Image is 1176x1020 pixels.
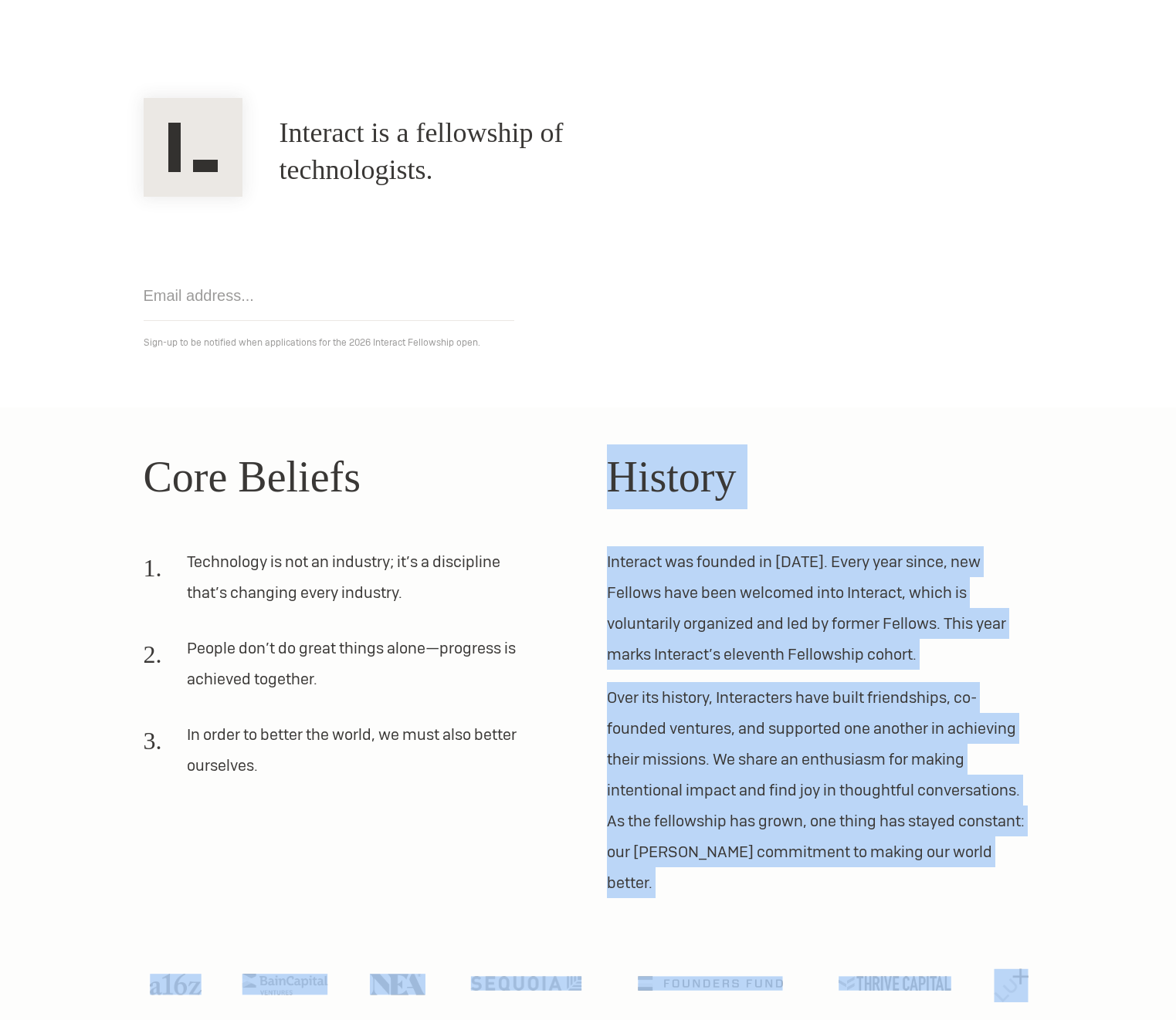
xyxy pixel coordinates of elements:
img: Founders Fund logo [638,976,782,991]
li: People don’t do great things alone—progress is achieved together. [144,633,533,707]
h2: Core Beliefs [144,444,570,509]
h2: History [607,444,1033,509]
p: Over its history, Interacters have built friendships, co-founded ventures, and supported one anot... [607,682,1033,898]
img: Sequoia logo [471,976,581,991]
p: Sign-up to be notified when applications for the 2026 Interact Fellowship open. [144,333,1033,352]
img: Thrive Capital logo [839,976,951,991]
input: Email address... [144,271,514,321]
li: Technology is not an industry; it’s a discipline that’s changing every industry. [144,546,533,620]
p: Interact was founded in [DATE]. Every year since, new Fellows have been welcomed into Interact, w... [607,546,1033,670]
img: A16Z logo [150,974,201,995]
img: Interact Logo [144,98,242,197]
img: Bain Capital Ventures logo [242,974,327,995]
img: Lux Capital logo [995,969,1029,1002]
img: NEA logo [370,974,425,995]
li: In order to better the world, we must also better ourselves. [144,719,533,793]
h1: Interact is a fellowship of technologists. [280,115,696,189]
